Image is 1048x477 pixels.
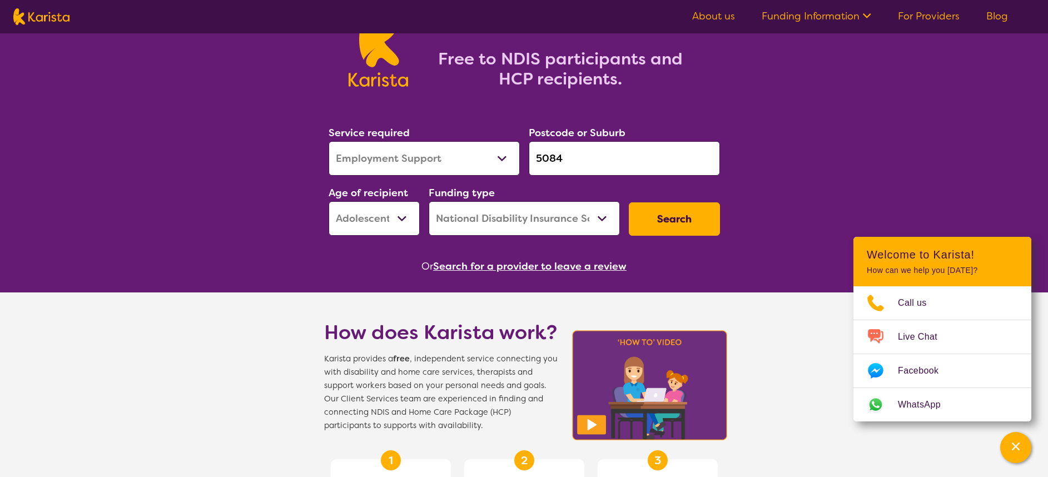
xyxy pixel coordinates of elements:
[349,9,408,87] img: Karista logo
[986,9,1008,23] a: Blog
[898,396,954,413] span: WhatsApp
[762,9,871,23] a: Funding Information
[324,319,558,346] h1: How does Karista work?
[381,450,401,470] div: 1
[329,186,408,200] label: Age of recipient
[569,327,731,444] img: Karista video
[898,329,951,345] span: Live Chat
[853,286,1031,421] ul: Choose channel
[529,126,625,140] label: Postcode or Suburb
[648,450,668,470] div: 3
[421,49,699,89] h2: Free to NDIS participants and HCP recipients.
[853,237,1031,421] div: Channel Menu
[692,9,735,23] a: About us
[324,352,558,433] span: Karista provides a , independent service connecting you with disability and home care services, t...
[433,258,627,275] button: Search for a provider to leave a review
[898,362,952,379] span: Facebook
[13,8,69,25] img: Karista logo
[514,450,534,470] div: 2
[421,258,433,275] span: Or
[629,202,720,236] button: Search
[898,295,940,311] span: Call us
[529,141,720,176] input: Type
[898,9,960,23] a: For Providers
[867,248,1018,261] h2: Welcome to Karista!
[867,266,1018,275] p: How can we help you [DATE]?
[1000,432,1031,463] button: Channel Menu
[393,354,410,364] b: free
[329,126,410,140] label: Service required
[429,186,495,200] label: Funding type
[853,388,1031,421] a: Web link opens in a new tab.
